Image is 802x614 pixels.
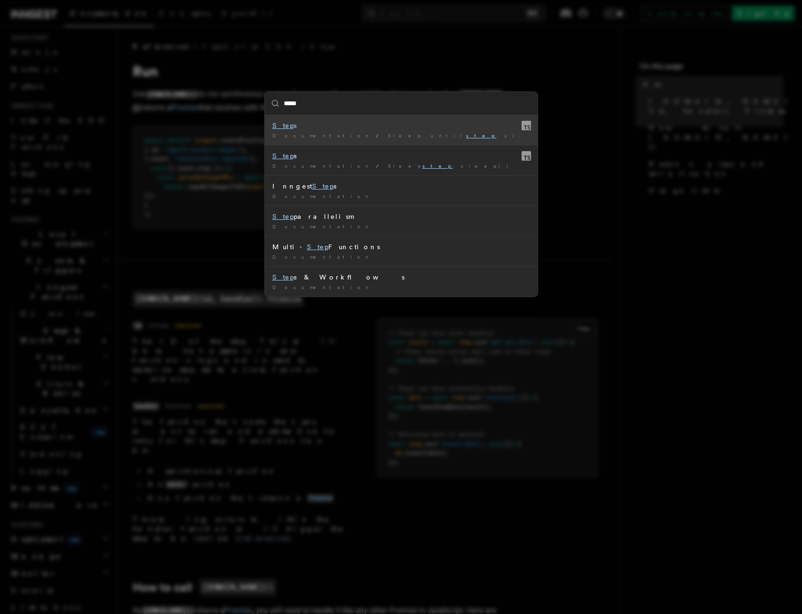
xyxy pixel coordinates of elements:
span: Documentation [272,224,372,229]
span: Documentation [272,163,372,169]
mark: step [423,163,453,169]
mark: Step [272,122,294,129]
div: s [272,121,530,130]
span: Documentation [272,254,372,260]
div: Multi- Functions [272,242,530,252]
span: Sleep until .sleepUntil() [388,133,588,138]
span: Documentation [272,284,372,290]
mark: step [466,133,496,138]
mark: Step [272,152,294,160]
span: Sleep .sleep() [388,163,514,169]
mark: Step [312,182,333,190]
mark: Step [272,213,294,220]
div: s [272,151,530,161]
mark: Step [307,243,328,251]
span: Documentation [272,133,372,138]
span: Documentation [272,193,372,199]
div: parallelism [272,212,530,221]
div: s & Workflows [272,272,530,282]
span: / [376,133,384,138]
div: Inngest s [272,181,530,191]
mark: Step [272,273,294,281]
span: / [376,163,384,169]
